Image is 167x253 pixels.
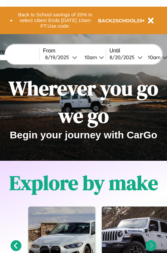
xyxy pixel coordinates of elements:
button: Back to School savings of 20% in select cities! Ends [DATE] 10am PT.Use code: [12,10,98,31]
button: 8/19/2025 [43,54,79,61]
button: 10am [79,54,106,61]
div: 8 / 20 / 2025 [110,54,138,60]
div: 10am [81,54,99,60]
label: From [43,48,106,54]
h1: Explore by make [9,169,158,197]
div: 10am [145,54,162,60]
div: 8 / 19 / 2025 [45,54,72,60]
b: BACK2SCHOOL20 [98,18,143,23]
